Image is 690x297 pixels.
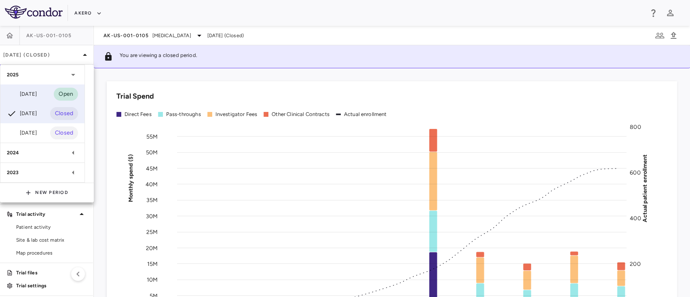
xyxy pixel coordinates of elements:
[0,143,84,162] div: 2024
[7,89,37,99] div: [DATE]
[7,71,19,78] p: 2025
[25,186,68,199] button: New Period
[50,128,78,137] span: Closed
[0,163,84,182] div: 2023
[50,109,78,118] span: Closed
[7,109,37,118] div: [DATE]
[7,149,19,156] p: 2024
[54,90,78,99] span: Open
[0,65,84,84] div: 2025
[7,128,37,138] div: [DATE]
[7,169,19,176] p: 2023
